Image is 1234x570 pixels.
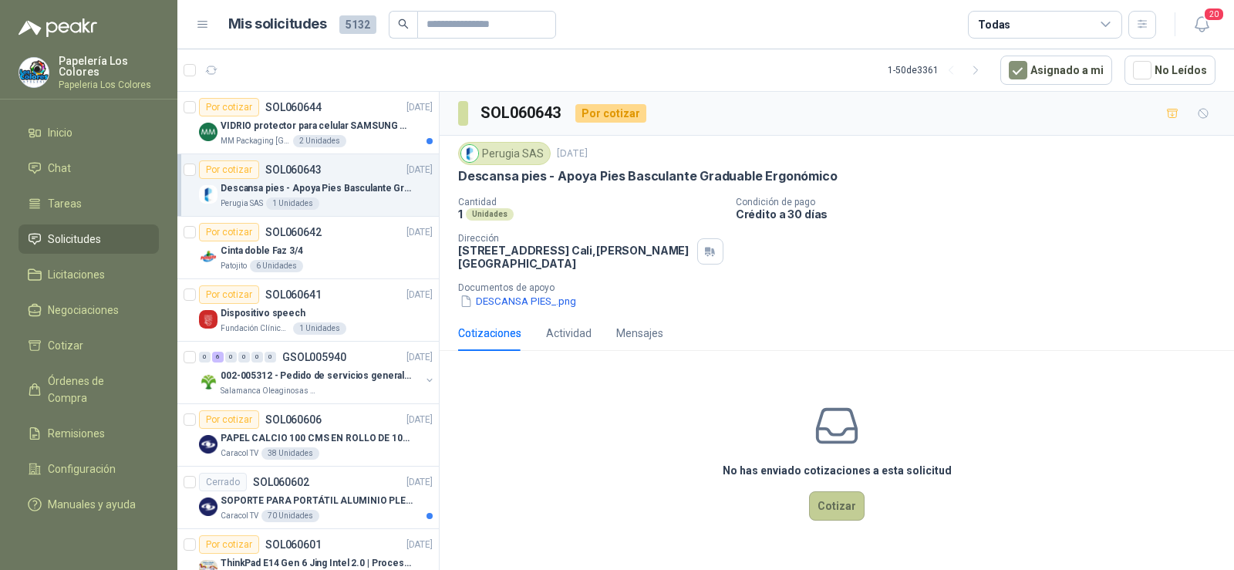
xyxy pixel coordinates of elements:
p: Cantidad [458,197,723,207]
p: SOL060642 [265,227,322,238]
a: Por cotizarSOL060606[DATE] Company LogoPAPEL CALCIO 100 CMS EN ROLLO DE 100 GRCaracol TV38 Unidades [177,404,439,467]
div: Mensajes [616,325,663,342]
div: Unidades [466,208,514,221]
span: 5132 [339,15,376,34]
p: Cinta doble Faz 3/4 [221,244,303,258]
a: Solicitudes [19,224,159,254]
p: 1 [458,207,463,221]
a: Cotizar [19,331,159,360]
img: Company Logo [199,435,217,454]
div: Por cotizar [199,410,259,429]
a: Remisiones [19,419,159,448]
div: Por cotizar [199,160,259,179]
span: Chat [48,160,71,177]
div: Por cotizar [575,104,646,123]
p: Dirección [458,233,691,244]
p: Perugia SAS [221,197,263,210]
p: Patojito [221,260,247,272]
p: Salamanca Oleaginosas SAS [221,385,318,397]
a: Por cotizarSOL060641[DATE] Company LogoDispositivo speechFundación Clínica Shaio1 Unidades [177,279,439,342]
a: Licitaciones [19,260,159,289]
p: Dispositivo speech [221,306,305,321]
div: 0 [225,352,237,363]
a: Configuración [19,454,159,484]
div: 1 Unidades [266,197,319,210]
p: SOL060644 [265,102,322,113]
button: DESCANSA PIES_.png [458,293,578,309]
span: Solicitudes [48,231,101,248]
p: GSOL005940 [282,352,346,363]
div: 6 [212,352,224,363]
span: Tareas [48,195,82,212]
button: Asignado a mi [1000,56,1112,85]
p: [DATE] [406,163,433,177]
img: Logo peakr [19,19,97,37]
div: 1 Unidades [293,322,346,335]
div: 70 Unidades [261,510,319,522]
img: Company Logo [199,123,217,141]
p: SOL060606 [265,414,322,425]
p: [DATE] [406,475,433,490]
div: Por cotizar [199,98,259,116]
div: Por cotizar [199,535,259,554]
a: Por cotizarSOL060642[DATE] Company LogoCinta doble Faz 3/4Patojito6 Unidades [177,217,439,279]
p: Papeleria Los Colores [59,80,159,89]
span: Inicio [48,124,72,141]
img: Company Logo [199,373,217,391]
a: Por cotizarSOL060643[DATE] Company LogoDescansa pies - Apoya Pies Basculante Graduable Ergonómico... [177,154,439,217]
a: 0 6 0 0 0 0 GSOL005940[DATE] Company Logo002-005312 - Pedido de servicios generales CASA ROSalama... [199,348,436,397]
p: [DATE] [406,288,433,302]
p: 002-005312 - Pedido de servicios generales CASA RO [221,369,413,383]
span: Licitaciones [48,266,105,283]
span: Configuración [48,460,116,477]
p: [DATE] [406,225,433,240]
button: No Leídos [1124,56,1215,85]
p: Papelería Los Colores [59,56,159,77]
div: 1 - 50 de 3361 [888,58,988,83]
div: 0 [238,352,250,363]
a: Inicio [19,118,159,147]
h3: SOL060643 [480,101,563,125]
img: Company Logo [199,185,217,204]
div: Por cotizar [199,223,259,241]
p: [DATE] [406,350,433,365]
div: 6 Unidades [250,260,303,272]
p: Caracol TV [221,510,258,522]
span: Cotizar [48,337,83,354]
p: Documentos de apoyo [458,282,1228,293]
h3: No has enviado cotizaciones a esta solicitud [723,462,952,479]
a: Por cotizarSOL060644[DATE] Company LogoVIDRIO protector para celular SAMSUNG GALAXI A16 5GMM Pack... [177,92,439,154]
p: SOL060601 [265,539,322,550]
p: Fundación Clínica Shaio [221,322,290,335]
img: Company Logo [199,497,217,516]
div: 0 [251,352,263,363]
span: Remisiones [48,425,105,442]
img: Company Logo [461,145,478,162]
div: Perugia SAS [458,142,551,165]
span: Órdenes de Compra [48,373,144,406]
a: Chat [19,153,159,183]
p: Descansa pies - Apoya Pies Basculante Graduable Ergonómico [221,181,413,196]
button: Cotizar [809,491,865,521]
div: 0 [199,352,211,363]
p: [STREET_ADDRESS] Cali , [PERSON_NAME][GEOGRAPHIC_DATA] [458,244,691,270]
span: Manuales y ayuda [48,496,136,513]
div: Actividad [546,325,592,342]
a: Negociaciones [19,295,159,325]
img: Company Logo [199,248,217,266]
p: [DATE] [557,147,588,161]
h1: Mis solicitudes [228,13,327,35]
p: SOL060602 [253,477,309,487]
div: Todas [978,16,1010,33]
p: PAPEL CALCIO 100 CMS EN ROLLO DE 100 GR [221,431,413,446]
p: Descansa pies - Apoya Pies Basculante Graduable Ergonómico [458,168,838,184]
a: Manuales y ayuda [19,490,159,519]
p: MM Packaging [GEOGRAPHIC_DATA] [221,135,290,147]
a: Tareas [19,189,159,218]
p: Caracol TV [221,447,258,460]
div: 0 [265,352,276,363]
p: [DATE] [406,538,433,552]
p: VIDRIO protector para celular SAMSUNG GALAXI A16 5G [221,119,413,133]
div: Cerrado [199,473,247,491]
p: [DATE] [406,413,433,427]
